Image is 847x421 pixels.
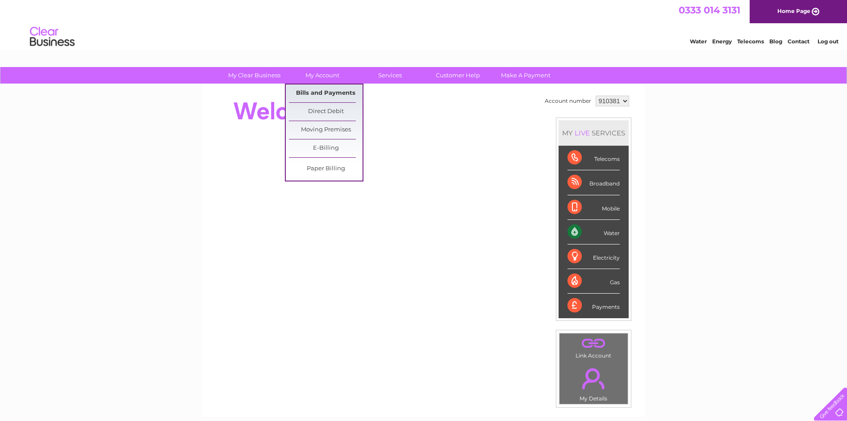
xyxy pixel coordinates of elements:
[542,93,593,109] td: Account number
[289,160,363,178] a: Paper Billing
[289,139,363,157] a: E-Billing
[289,121,363,139] a: Moving Premises
[769,38,782,45] a: Blog
[559,361,628,404] td: My Details
[567,170,620,195] div: Broadband
[559,333,628,361] td: Link Account
[567,294,620,318] div: Payments
[567,244,620,269] div: Electricity
[567,146,620,170] div: Telecoms
[567,269,620,294] div: Gas
[217,67,291,84] a: My Clear Business
[289,103,363,121] a: Direct Debit
[421,67,495,84] a: Customer Help
[788,38,809,45] a: Contact
[737,38,764,45] a: Telecoms
[353,67,427,84] a: Services
[573,129,592,137] div: LIVE
[562,336,626,351] a: .
[690,38,707,45] a: Water
[567,195,620,220] div: Mobile
[29,23,75,51] img: logo.png
[489,67,563,84] a: Make A Payment
[559,120,629,146] div: MY SERVICES
[289,84,363,102] a: Bills and Payments
[213,5,635,43] div: Clear Business is a trading name of Verastar Limited (registered in [GEOGRAPHIC_DATA] No. 3667643...
[567,220,620,244] div: Water
[818,38,839,45] a: Log out
[679,4,740,16] a: 0333 014 3131
[285,67,359,84] a: My Account
[562,363,626,394] a: .
[712,38,732,45] a: Energy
